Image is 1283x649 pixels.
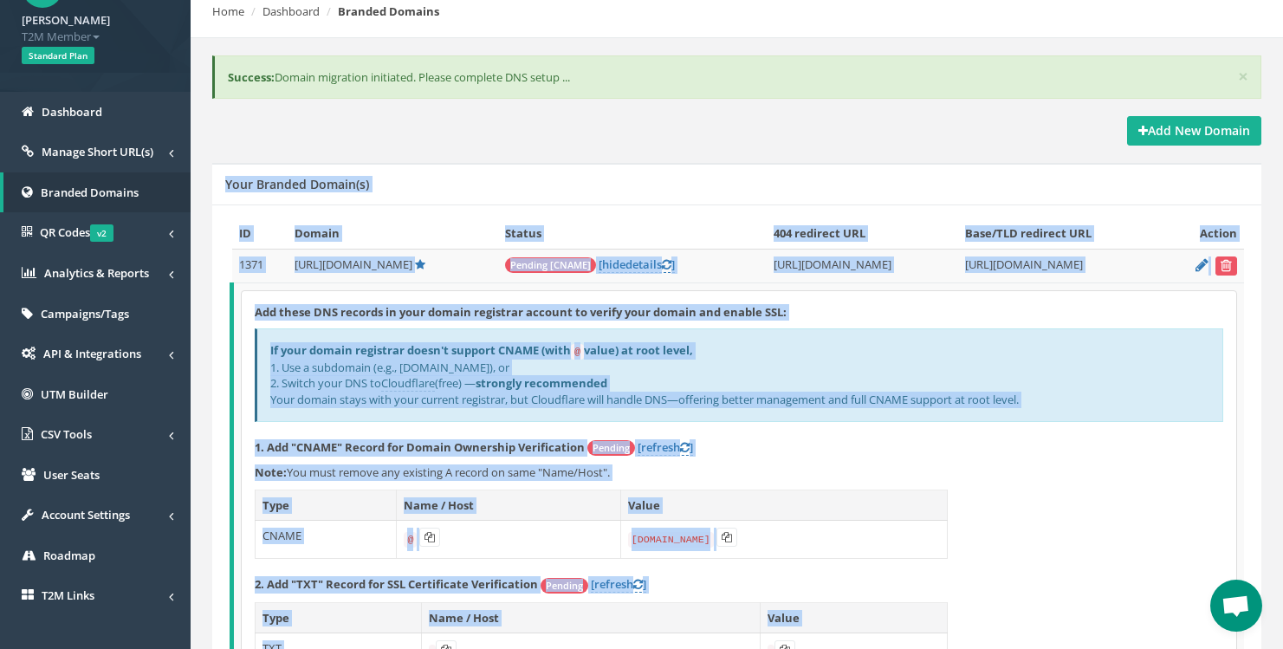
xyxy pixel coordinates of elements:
code: @ [404,532,417,548]
th: Value [761,602,948,633]
span: T2M Links [42,587,94,603]
a: Cloudflare [381,375,435,392]
a: [hidedetails] [599,256,675,273]
b: Success: [228,69,275,85]
a: Dashboard [262,3,320,19]
strong: Add these DNS records in your domain registrar account to verify your domain and enable SSL: [255,304,787,320]
span: CSV Tools [41,426,92,442]
code: @ [571,344,584,360]
span: Standard Plan [22,47,94,64]
th: Value [620,490,947,521]
th: Status [498,218,766,249]
b: Note: [255,464,287,480]
span: API & Integrations [43,346,141,361]
div: Domain migration initiated. Please complete DNS setup ... [212,55,1261,100]
h5: Your Branded Domain(s) [225,178,369,191]
a: [refresh] [638,439,693,456]
span: QR Codes [40,224,113,240]
a: Add New Domain [1127,116,1261,146]
th: ID [232,218,288,249]
td: [URL][DOMAIN_NAME] [958,249,1163,282]
th: Type [256,490,397,521]
strong: 2. Add "TXT" Record for SSL Certificate Verification [255,576,538,592]
span: [URL][DOMAIN_NAME] [295,256,412,272]
td: [URL][DOMAIN_NAME] [767,249,959,282]
span: Pending [CNAME] [505,257,596,273]
span: v2 [90,224,113,242]
a: Home [212,3,244,19]
code: [DOMAIN_NAME] [628,532,714,548]
strong: 1. Add "CNAME" Record for Domain Ownership Verification [255,439,585,455]
b: strongly recommended [476,375,607,391]
strong: Branded Domains [338,3,439,19]
span: User Seats [43,467,100,483]
button: × [1238,68,1248,86]
span: Account Settings [42,507,130,522]
th: Name / Host [397,490,620,521]
span: Pending [541,578,588,594]
div: 1. Use a subdomain (e.g., [DOMAIN_NAME]), or 2. Switch your DNS to (free) — Your domain stays wit... [255,328,1223,421]
span: T2M Member [22,29,169,45]
span: Analytics & Reports [44,265,149,281]
span: Manage Short URL(s) [42,144,153,159]
a: [PERSON_NAME] T2M Member [22,8,169,44]
strong: [PERSON_NAME] [22,12,110,28]
span: Roadmap [43,548,95,563]
th: Name / Host [421,602,761,633]
b: If your domain registrar doesn't support CNAME (with value) at root level, [270,342,693,358]
th: Domain [288,218,499,249]
th: Type [256,602,422,633]
td: CNAME [256,521,397,559]
strong: Add New Domain [1138,122,1250,139]
th: 404 redirect URL [767,218,959,249]
span: hide [602,256,625,272]
td: 1371 [232,249,288,282]
a: [refresh] [591,576,646,593]
span: Pending [587,440,635,456]
span: UTM Builder [41,386,108,402]
span: Dashboard [42,104,102,120]
a: Default [415,256,425,272]
p: You must remove any existing A record on same "Name/Host". [255,464,1223,481]
span: Branded Domains [41,185,139,200]
a: Open chat [1210,580,1262,632]
th: Base/TLD redirect URL [958,218,1163,249]
span: Campaigns/Tags [41,306,129,321]
th: Action [1163,218,1244,249]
